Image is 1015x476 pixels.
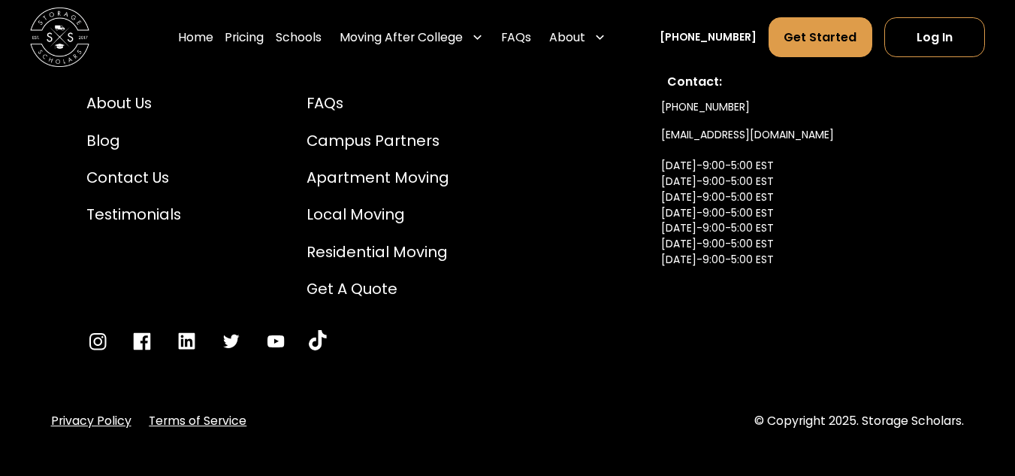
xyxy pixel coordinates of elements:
img: Storage Scholars main logo [30,8,89,67]
a: Local Moving [307,204,449,226]
a: Log In [884,17,985,57]
a: Go to LinkedIn [176,330,198,353]
a: Home [178,17,213,58]
div: © Copyright 2025. Storage Scholars. [754,412,964,430]
a: [EMAIL_ADDRESS][DOMAIN_NAME][DATE]-9:00-5:00 EST[DATE]-9:00-5:00 EST[DATE]-9:00-5:00 EST[DATE]-9:... [661,121,834,305]
div: Moving After College [340,29,463,47]
a: Go to Facebook [131,330,153,353]
a: [PHONE_NUMBER] [660,29,757,45]
a: Privacy Policy [51,412,131,430]
a: [PHONE_NUMBER] [661,93,750,121]
a: Go to Twitter [220,330,243,353]
a: Contact Us [86,167,181,189]
div: About [543,17,612,58]
a: Terms of Service [149,412,246,430]
a: Apartment Moving [307,167,449,189]
a: FAQs [307,92,449,115]
a: Blog [86,130,181,153]
div: Contact: [667,73,923,91]
a: Residential Moving [307,241,449,264]
a: Campus Partners [307,130,449,153]
a: Go to YouTube [309,330,327,353]
a: Get Started [769,17,873,57]
a: Go to YouTube [264,330,287,353]
a: Testimonials [86,204,181,226]
a: Get a Quote [307,278,449,301]
div: Moving After College [334,17,489,58]
a: Pricing [225,17,264,58]
div: About [549,29,585,47]
a: FAQs [501,17,531,58]
a: Schools [276,17,322,58]
a: Go to Instagram [86,330,109,353]
a: About Us [86,92,181,115]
